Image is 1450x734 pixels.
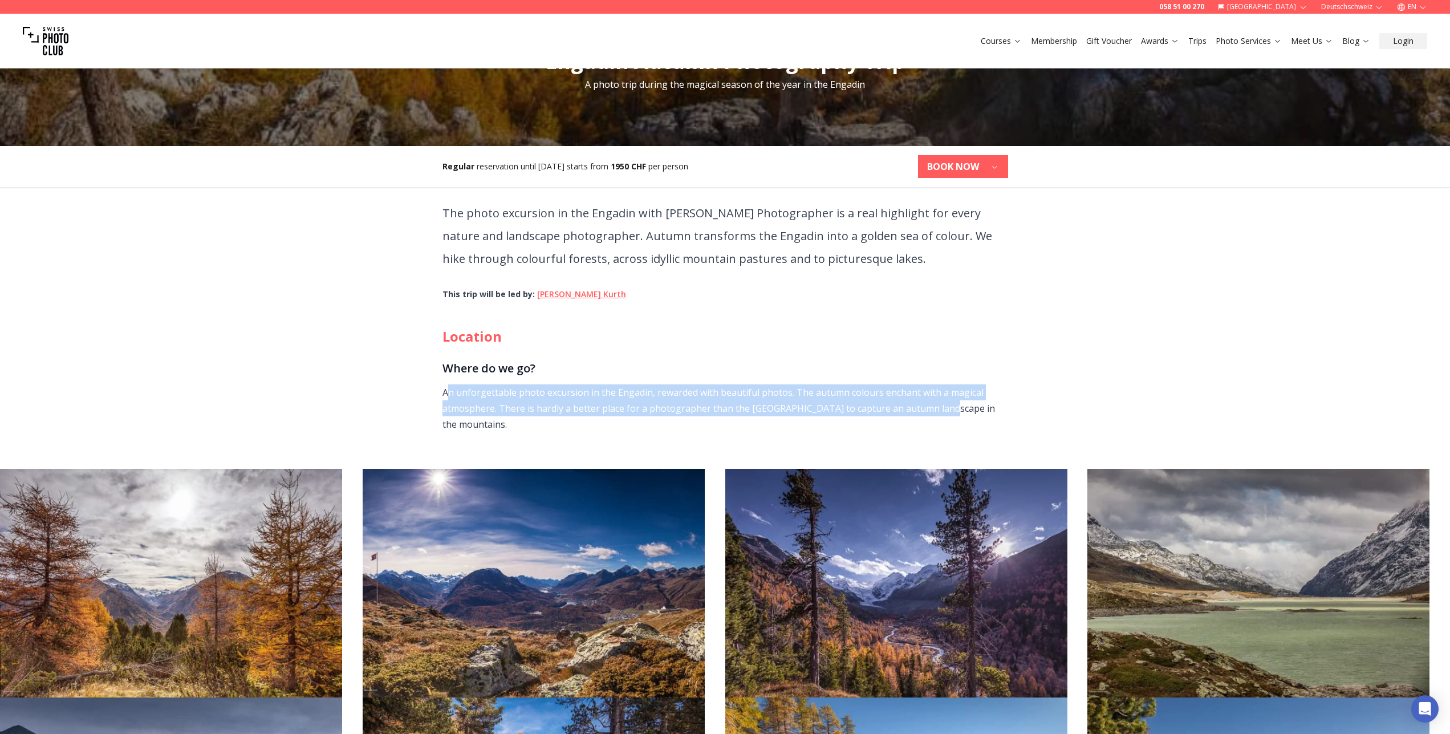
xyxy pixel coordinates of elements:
[927,160,979,173] b: BOOK NOW
[442,327,1008,346] h2: Location
[725,469,1067,697] img: Photo507
[442,359,1008,378] h3: Where do we go?
[1087,469,1429,697] img: Photo508
[976,33,1026,49] button: Courses
[1188,35,1207,47] a: Trips
[1031,35,1077,47] a: Membership
[537,289,626,299] a: [PERSON_NAME] Kurth
[442,202,1008,270] p: The photo excursion in the Engadin with [PERSON_NAME] Photographer is a real highlight for every ...
[1411,695,1439,723] div: Open Intercom Messenger
[1082,33,1136,49] button: Gift Voucher
[1291,35,1333,47] a: Meet Us
[1342,35,1370,47] a: Blog
[1141,35,1179,47] a: Awards
[477,161,608,172] span: reservation until [DATE] starts from
[1379,33,1427,49] button: Login
[23,18,68,64] img: Swiss photo club
[611,161,646,172] b: 1950 CHF
[1136,33,1184,49] button: Awards
[1216,35,1282,47] a: Photo Services
[442,384,1008,432] p: An unforgettable photo excursion in the Engadin, rewarded with beautiful photos. The autumn colou...
[981,35,1022,47] a: Courses
[546,50,905,73] h1: Engadin Autumn Photography Trip
[1086,35,1132,47] a: Gift Voucher
[918,155,1008,178] button: BOOK NOW
[363,469,705,697] img: Photo506
[1211,33,1286,49] button: Photo Services
[442,161,474,172] b: Regular
[1159,2,1204,11] a: 058 51 00 270
[1338,33,1375,49] button: Blog
[1286,33,1338,49] button: Meet Us
[1026,33,1082,49] button: Membership
[648,161,688,172] span: per person
[1184,33,1211,49] button: Trips
[442,289,535,299] b: This trip will be led by :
